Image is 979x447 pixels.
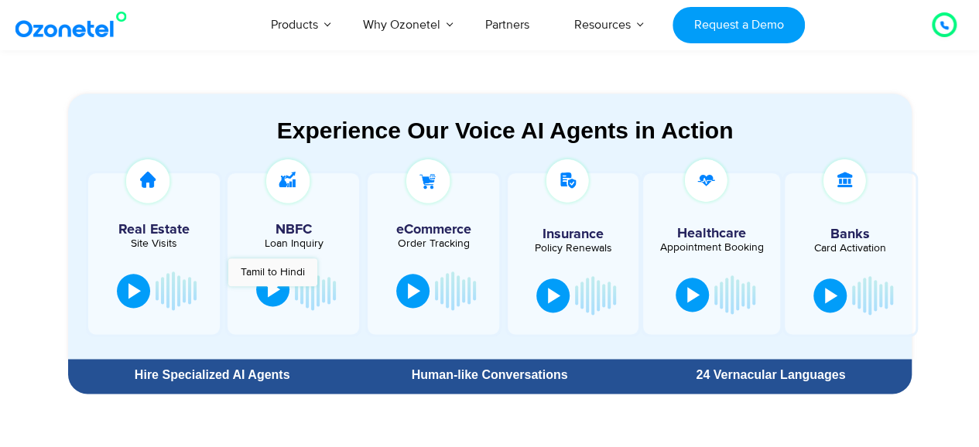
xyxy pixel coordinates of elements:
[375,238,491,249] div: Order Tracking
[673,7,805,43] a: Request a Demo
[76,369,349,381] div: Hire Specialized AI Agents
[96,223,212,237] h5: Real Estate
[655,227,769,241] h5: Healthcare
[792,227,907,241] h5: Banks
[96,238,212,249] div: Site Visits
[84,117,927,144] div: Experience Our Voice AI Agents in Action
[638,369,903,381] div: 24 Vernacular Languages
[235,223,351,237] h5: NBFC
[515,227,630,241] h5: Insurance
[357,369,622,381] div: Human-like Conversations
[655,242,769,253] div: Appointment Booking
[792,243,907,254] div: Card Activation
[375,223,491,237] h5: eCommerce
[515,243,630,254] div: Policy Renewals
[235,238,351,249] div: Loan Inquiry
